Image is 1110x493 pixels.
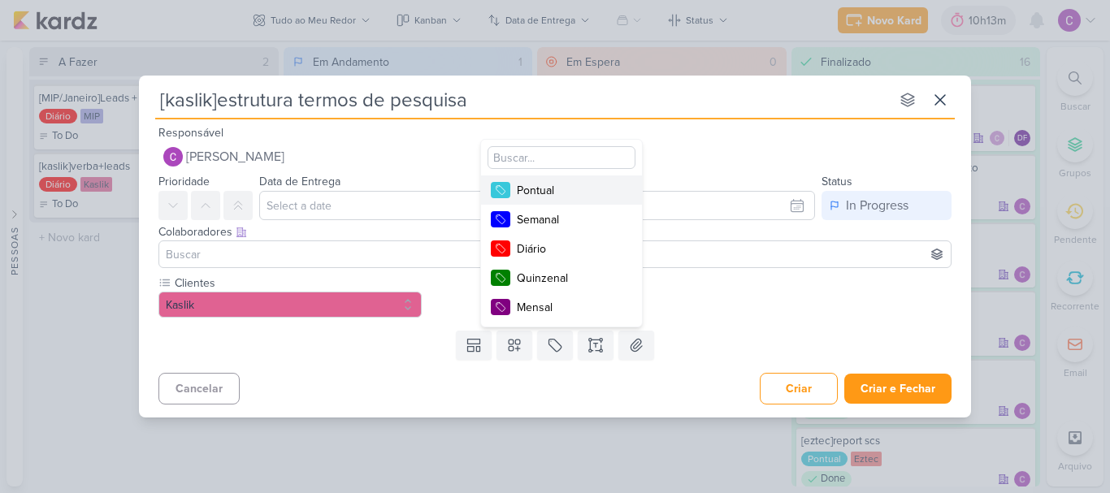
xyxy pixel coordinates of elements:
button: Criar [760,373,838,404]
button: Kaslik [158,292,422,318]
button: Cancelar [158,373,240,404]
div: Quinzenal [517,270,622,287]
button: In Progress [822,191,952,220]
label: Prioridade [158,175,210,188]
div: Mensal [517,299,622,316]
button: Quinzenal [481,263,642,292]
div: Semanal [517,211,622,228]
img: Carlos Lima [163,147,183,166]
button: Pontual [481,175,642,205]
div: Colaboradores [158,223,952,240]
input: Buscar [163,244,947,264]
input: Select a date [259,191,815,220]
label: Data de Entrega [259,175,340,188]
label: Responsável [158,126,223,140]
button: Mensal [481,292,642,322]
input: Buscar... [488,146,635,169]
button: [PERSON_NAME] [158,142,952,171]
button: Semanal [481,205,642,234]
div: Pontual [517,182,622,199]
label: Clientes [173,275,422,292]
span: [PERSON_NAME] [186,147,284,166]
input: Kard Sem Título [155,85,890,115]
div: Diário [517,240,622,257]
button: Criar e Fechar [844,374,952,404]
label: Status [822,175,852,188]
button: Diário [481,234,642,263]
div: In Progress [846,196,908,215]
